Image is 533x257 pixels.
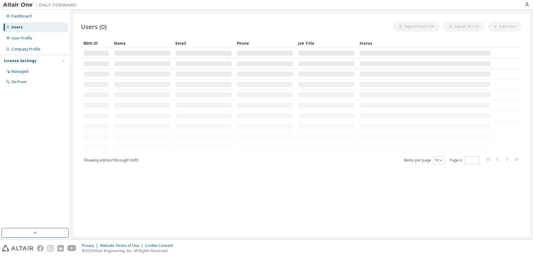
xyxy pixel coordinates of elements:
button: Import From CSV [393,21,439,32]
div: Status [359,38,491,48]
img: facebook.svg [37,245,44,251]
button: 10 [435,158,443,163]
span: Users (0) [81,22,107,31]
div: Job Title [298,38,355,48]
div: Dashboard [11,14,32,19]
img: instagram.svg [47,245,54,251]
div: Name [114,38,171,48]
div: Phone [237,38,293,48]
div: Email [175,38,232,48]
p: © 2025 Altair Engineering, Inc. All Rights Reserved. [82,248,177,253]
button: Add User [488,21,521,32]
img: altair_logo.svg [2,245,33,251]
span: Page n. [450,156,479,164]
div: Website Terms of Use [100,243,145,248]
div: User Profile [11,36,32,41]
div: Cookie Consent [145,243,177,248]
div: License Settings [4,58,36,63]
img: linkedin.svg [57,245,64,251]
div: MDH ID [83,38,109,48]
img: youtube.svg [67,245,76,251]
div: Users [11,25,23,30]
button: Export To CSV [443,21,484,32]
div: Company Profile [11,47,40,52]
div: Managed [11,69,28,74]
div: On Prem [11,80,27,84]
span: Showing entries 1 through 10 of 0 [84,158,138,163]
span: Items per page [404,156,444,164]
div: Privacy [82,243,100,248]
img: Altair One [3,2,80,8]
